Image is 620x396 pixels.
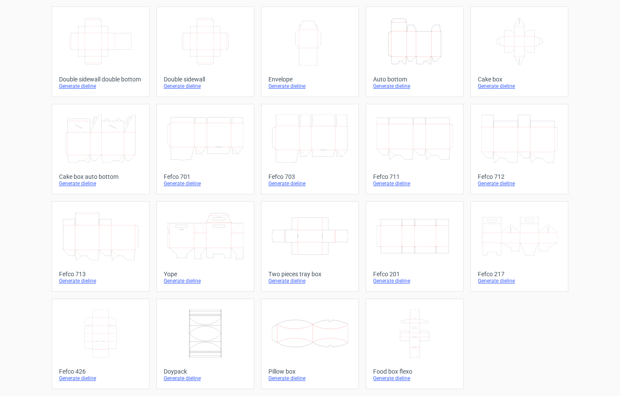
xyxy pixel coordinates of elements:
[52,201,150,292] a: Fefco 713Generate dieline
[470,6,568,97] a: Cake boxGenerate dieline
[478,271,561,278] div: Fefco 217
[478,278,561,284] div: Generate dieline
[373,375,456,382] div: Generate dieline
[268,278,352,284] div: Generate dieline
[366,299,464,389] a: Food box flexoGenerate dieline
[156,104,254,194] a: Fefco 701Generate dieline
[373,83,456,90] div: Generate dieline
[268,368,352,375] div: Pillow box
[373,180,456,187] div: Generate dieline
[478,76,561,83] div: Cake box
[52,104,150,194] a: Cake box auto bottomGenerate dieline
[268,76,352,83] div: Envelope
[261,299,359,389] a: Pillow boxGenerate dieline
[366,6,464,97] a: Auto bottomGenerate dieline
[268,83,352,90] div: Generate dieline
[164,83,247,90] div: Generate dieline
[164,76,247,83] div: Double sidewall
[470,201,568,292] a: Fefco 217Generate dieline
[59,76,142,83] div: Double sidewall double bottom
[268,271,352,278] div: Two pieces tray box
[164,173,247,180] div: Fefco 701
[59,173,142,180] div: Cake box auto bottom
[261,201,359,292] a: Two pieces tray boxGenerate dieline
[373,271,456,278] div: Fefco 201
[373,173,456,180] div: Fefco 711
[373,368,456,375] div: Food box flexo
[373,278,456,284] div: Generate dieline
[59,368,142,375] div: Fefco 426
[52,299,150,389] a: Fefco 426Generate dieline
[373,76,456,83] div: Auto bottom
[52,6,150,97] a: Double sidewall double bottomGenerate dieline
[156,201,254,292] a: YopeGenerate dieline
[164,180,247,187] div: Generate dieline
[59,180,142,187] div: Generate dieline
[59,271,142,278] div: Fefco 713
[261,6,359,97] a: EnvelopeGenerate dieline
[478,83,561,90] div: Generate dieline
[470,104,568,194] a: Fefco 712Generate dieline
[156,6,254,97] a: Double sidewallGenerate dieline
[59,278,142,284] div: Generate dieline
[478,173,561,180] div: Fefco 712
[268,375,352,382] div: Generate dieline
[156,299,254,389] a: DoypackGenerate dieline
[268,180,352,187] div: Generate dieline
[59,83,142,90] div: Generate dieline
[261,104,359,194] a: Fefco 703Generate dieline
[59,375,142,382] div: Generate dieline
[164,368,247,375] div: Doypack
[268,173,352,180] div: Fefco 703
[164,278,247,284] div: Generate dieline
[478,180,561,187] div: Generate dieline
[366,104,464,194] a: Fefco 711Generate dieline
[366,201,464,292] a: Fefco 201Generate dieline
[164,375,247,382] div: Generate dieline
[164,271,247,278] div: Yope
